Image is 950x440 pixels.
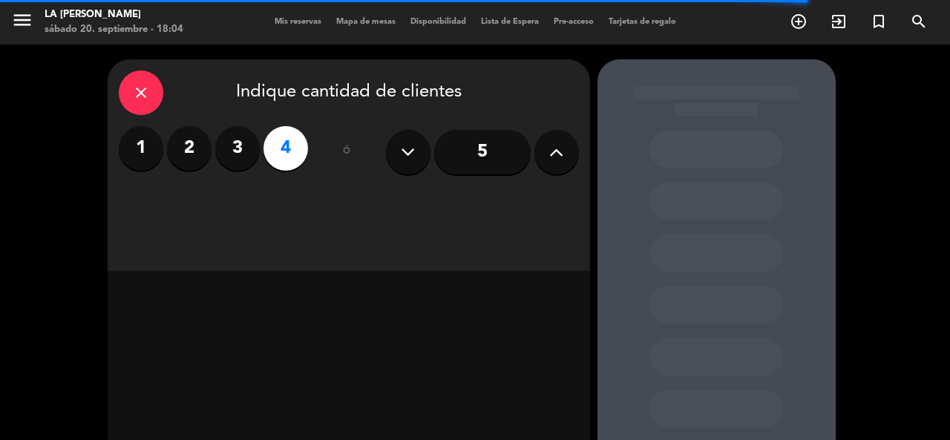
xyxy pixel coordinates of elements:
i: turned_in_not [870,13,888,30]
span: Mapa de mesas [329,18,403,26]
div: Indique cantidad de clientes [119,70,579,115]
label: 2 [167,126,212,171]
span: Disponibilidad [403,18,474,26]
span: Tarjetas de regalo [601,18,684,26]
div: La [PERSON_NAME] [45,7,183,22]
i: search [910,13,928,30]
span: Lista de Espera [474,18,546,26]
label: 4 [263,126,308,171]
label: 1 [119,126,163,171]
i: menu [11,9,33,31]
div: ó [323,126,371,178]
i: add_circle_outline [790,13,807,30]
span: Mis reservas [267,18,329,26]
div: sábado 20. septiembre - 18:04 [45,22,183,37]
i: close [132,84,150,102]
i: exit_to_app [830,13,848,30]
button: menu [11,9,33,36]
label: 3 [215,126,260,171]
span: Pre-acceso [546,18,601,26]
